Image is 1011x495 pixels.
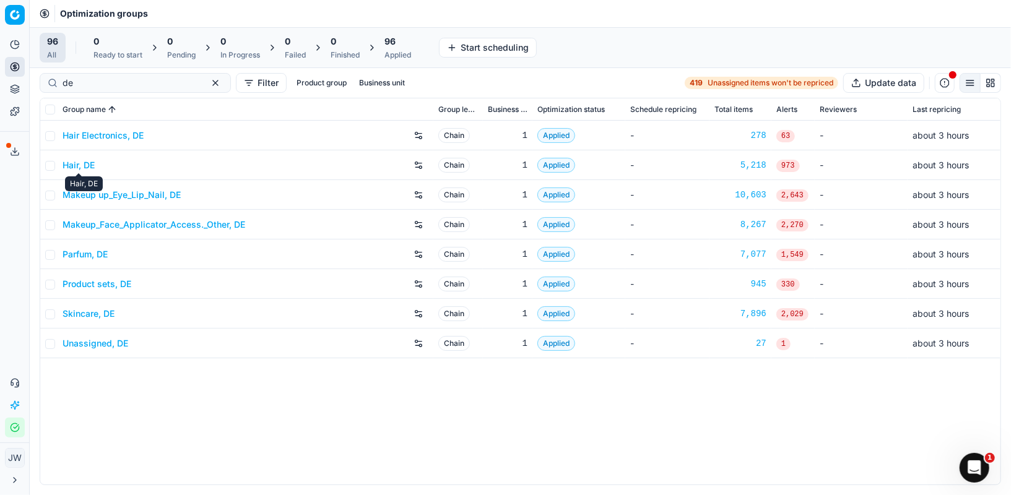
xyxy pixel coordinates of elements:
[438,187,470,202] span: Chain
[220,35,226,48] span: 0
[913,249,969,259] span: about 3 hours
[537,187,575,202] span: Applied
[776,130,795,142] span: 63
[488,129,527,142] div: 1
[537,128,575,143] span: Applied
[220,50,260,60] div: In Progress
[625,150,709,180] td: -
[285,35,290,48] span: 0
[438,306,470,321] span: Chain
[47,50,58,60] div: All
[776,278,800,291] span: 330
[438,217,470,232] span: Chain
[384,35,396,48] span: 96
[5,448,25,468] button: JW
[285,50,306,60] div: Failed
[960,453,989,483] iframe: Intercom live chat
[776,160,800,172] span: 973
[63,159,95,171] a: Hair, DE
[438,247,470,262] span: Chain
[488,218,527,231] div: 1
[537,105,605,114] span: Optimization status
[815,180,908,210] td: -
[815,329,908,358] td: -
[815,269,908,299] td: -
[537,336,575,351] span: Applied
[815,121,908,150] td: -
[843,73,924,93] button: Update data
[63,337,128,350] a: Unassigned, DE
[93,35,99,48] span: 0
[167,35,173,48] span: 0
[776,249,809,261] span: 1,549
[167,50,196,60] div: Pending
[93,50,142,60] div: Ready to start
[776,308,809,321] span: 2,029
[985,453,995,463] span: 1
[625,210,709,239] td: -
[488,308,527,320] div: 1
[913,130,969,140] span: about 3 hours
[625,180,709,210] td: -
[820,105,857,114] span: Reviewers
[913,105,961,114] span: Last repricing
[537,277,575,291] span: Applied
[685,77,838,89] a: 419Unassigned items won't be repriced
[708,78,833,88] span: Unassigned items won't be repriced
[65,176,103,191] div: Hair, DE
[913,160,969,170] span: about 3 hours
[913,189,969,200] span: about 3 hours
[63,129,144,142] a: Hair Electronics, DE
[439,38,537,58] button: Start scheduling
[913,219,969,230] span: about 3 hours
[60,7,148,20] span: Optimization groups
[438,277,470,291] span: Chain
[438,158,470,173] span: Chain
[625,269,709,299] td: -
[714,105,753,114] span: Total items
[815,239,908,269] td: -
[714,248,766,260] a: 7,077
[776,105,797,114] span: Alerts
[60,7,148,20] nav: breadcrumb
[815,299,908,329] td: -
[714,159,766,171] a: 5,218
[913,338,969,348] span: about 3 hours
[438,105,478,114] span: Group level
[438,336,470,351] span: Chain
[537,247,575,262] span: Applied
[106,103,118,116] button: Sorted by Group name ascending
[63,278,131,290] a: Product sets, DE
[714,337,766,350] a: 27
[690,78,703,88] strong: 419
[537,217,575,232] span: Applied
[714,218,766,231] a: 8,267
[714,129,766,142] div: 278
[488,278,527,290] div: 1
[913,278,969,289] span: about 3 hours
[488,189,527,201] div: 1
[815,210,908,239] td: -
[292,75,352,90] button: Product group
[714,189,766,201] div: 10,603
[6,449,24,467] span: JW
[625,239,709,269] td: -
[714,308,766,320] a: 7,896
[63,77,198,89] input: Search
[714,278,766,290] a: 945
[913,308,969,319] span: about 3 hours
[488,337,527,350] div: 1
[776,219,809,231] span: 2,270
[63,308,115,320] a: Skincare, DE
[488,248,527,260] div: 1
[537,158,575,173] span: Applied
[537,306,575,321] span: Applied
[236,73,287,93] button: Filter
[776,338,791,350] span: 1
[815,150,908,180] td: -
